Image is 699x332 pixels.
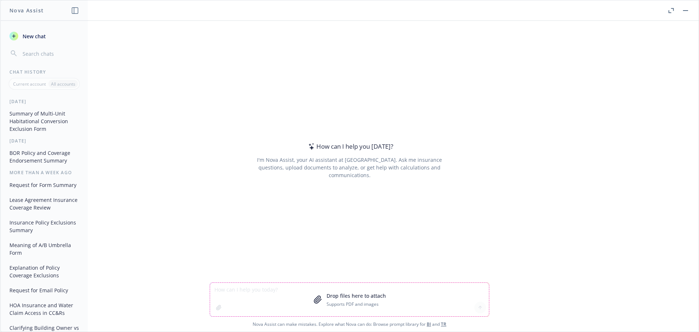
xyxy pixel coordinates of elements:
button: HOA Insurance and Water Claim Access in CC&Rs [7,299,82,319]
a: TR [441,321,446,327]
div: I'm Nova Assist, your AI assistant at [GEOGRAPHIC_DATA]. Ask me insurance questions, upload docum... [247,156,452,179]
p: Supports PDF and images [327,301,386,307]
button: Request for Form Summary [7,179,82,191]
div: Chat History [1,69,88,75]
span: Nova Assist can make mistakes. Explore what Nova can do: Browse prompt library for and [3,317,696,332]
button: Summary of Multi-Unit Habitational Conversion Exclusion Form [7,108,82,135]
div: [DATE] [1,98,88,105]
div: How can I help you [DATE]? [306,142,393,151]
a: BI [427,321,431,327]
p: Drop files here to attach [327,292,386,300]
p: Current account [13,81,46,87]
button: Meaning of A/B Umbrella Form [7,239,82,259]
input: Search chats [21,48,79,59]
button: BOR Policy and Coverage Endorsement Summary [7,147,82,167]
button: New chat [7,30,82,43]
p: All accounts [51,81,75,87]
button: Lease Agreement Insurance Coverage Review [7,194,82,214]
h1: Nova Assist [9,7,44,14]
button: Insurance Policy Exclusions Summary [7,216,82,236]
div: [DATE] [1,138,88,144]
div: More than a week ago [1,169,88,176]
span: New chat [21,32,46,40]
button: Request for Email Policy [7,284,82,296]
button: Explanation of Policy Coverage Exclusions [7,262,82,281]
